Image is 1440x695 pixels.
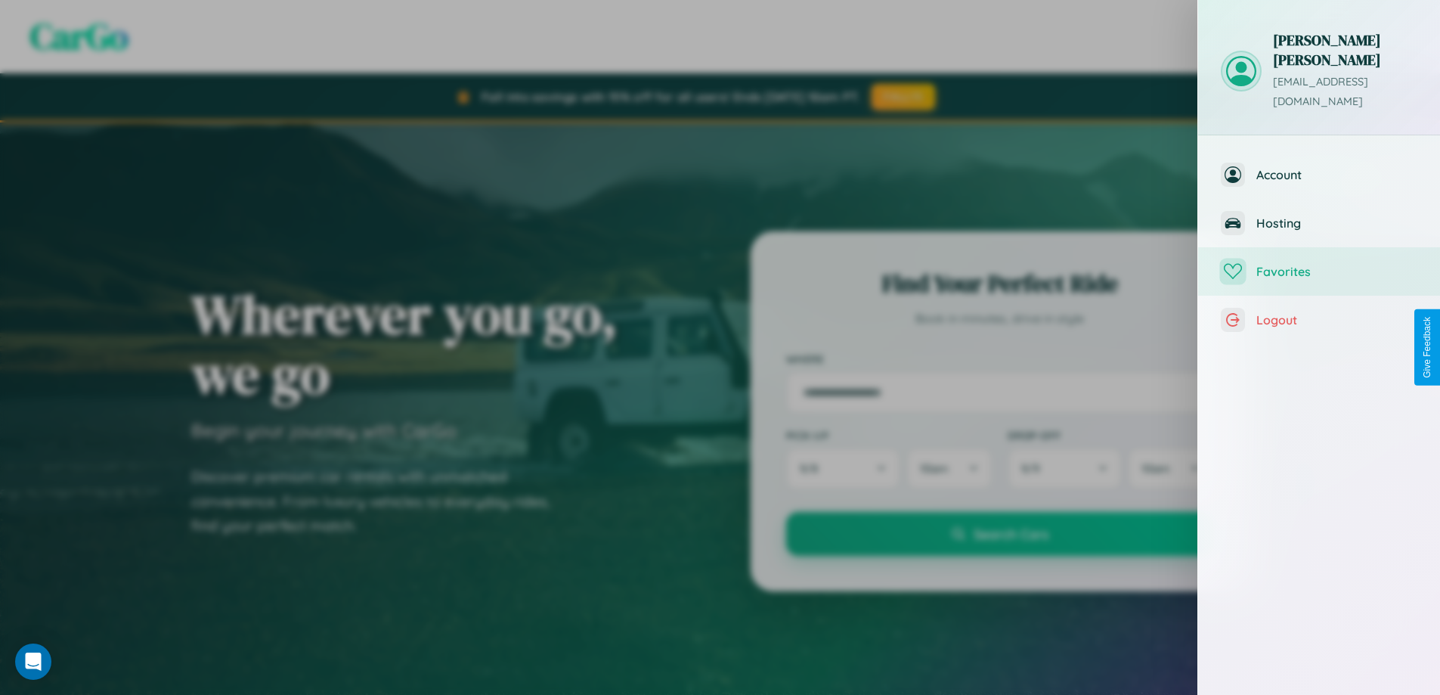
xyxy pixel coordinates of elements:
div: Give Feedback [1422,317,1432,378]
button: Logout [1198,296,1440,344]
h3: [PERSON_NAME] [PERSON_NAME] [1273,30,1417,70]
p: [EMAIL_ADDRESS][DOMAIN_NAME] [1273,73,1417,112]
span: Hosting [1256,216,1417,231]
button: Favorites [1198,247,1440,296]
span: Account [1256,167,1417,182]
button: Hosting [1198,199,1440,247]
div: Open Intercom Messenger [15,644,51,680]
span: Favorites [1256,264,1417,279]
span: Logout [1256,312,1417,327]
button: Account [1198,150,1440,199]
